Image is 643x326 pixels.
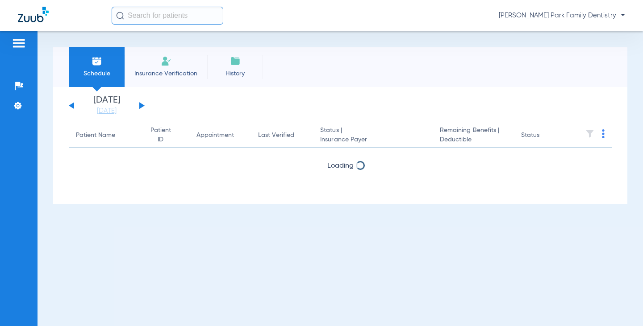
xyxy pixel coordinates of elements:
div: Patient Name [76,131,133,140]
th: Status [514,123,574,148]
span: Insurance Payer [320,135,426,144]
li: [DATE] [80,96,134,116]
div: Patient ID [147,126,182,144]
img: Search Icon [116,12,124,20]
img: Schedule [92,56,102,66]
span: Schedule [75,69,118,78]
div: Last Verified [258,131,294,140]
a: [DATE] [80,107,134,116]
div: Last Verified [258,131,306,140]
img: History [230,56,241,66]
div: Appointment [196,131,234,140]
img: Manual Insurance Verification [161,56,171,66]
img: group-dot-blue.svg [602,129,605,138]
span: Insurance Verification [131,69,200,78]
span: Loading [327,162,354,169]
img: filter.svg [585,129,594,138]
span: [PERSON_NAME] Park Family Dentistry [499,11,625,20]
span: Deductible [440,135,507,144]
div: Patient ID [147,126,174,144]
span: History [214,69,256,78]
th: Status | [313,123,433,148]
input: Search for patients [112,7,223,25]
img: hamburger-icon [12,38,26,49]
div: Appointment [196,131,244,140]
img: Zuub Logo [18,7,49,22]
div: Patient Name [76,131,115,140]
th: Remaining Benefits | [433,123,514,148]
